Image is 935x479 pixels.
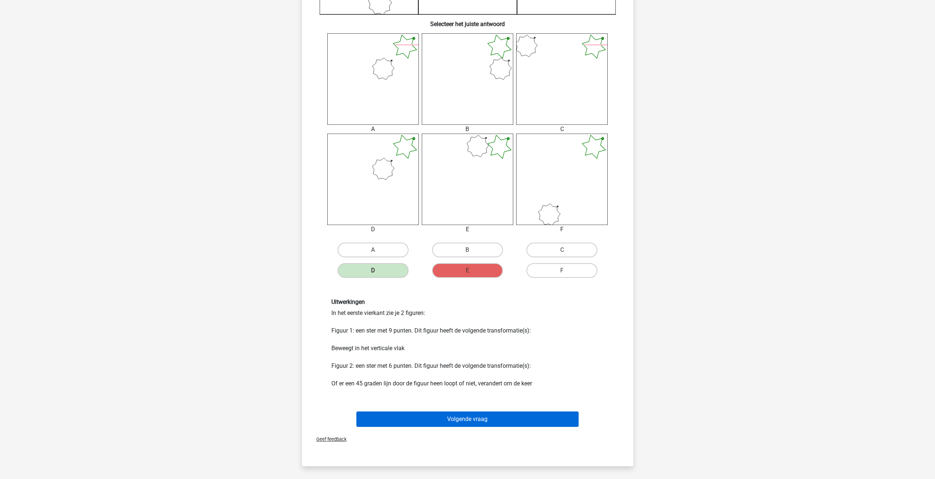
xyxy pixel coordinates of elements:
label: A [338,243,409,257]
div: E [416,225,519,234]
div: B [416,125,519,134]
div: A [322,125,424,134]
button: Volgende vraag [356,411,579,427]
span: Geef feedback [310,436,346,442]
label: B [432,243,503,257]
div: C [511,125,613,134]
label: C [526,243,597,257]
label: E [432,263,503,278]
div: In het eerste vierkant zie je 2 figuren: Figuur 1: een ster met 9 punten. Dit figuur heeft de vol... [326,298,609,388]
label: D [338,263,409,278]
div: D [322,225,424,234]
h6: Selecteer het juiste antwoord [314,15,622,28]
label: F [526,263,597,278]
h6: Uitwerkingen [331,298,604,305]
div: F [511,225,613,234]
